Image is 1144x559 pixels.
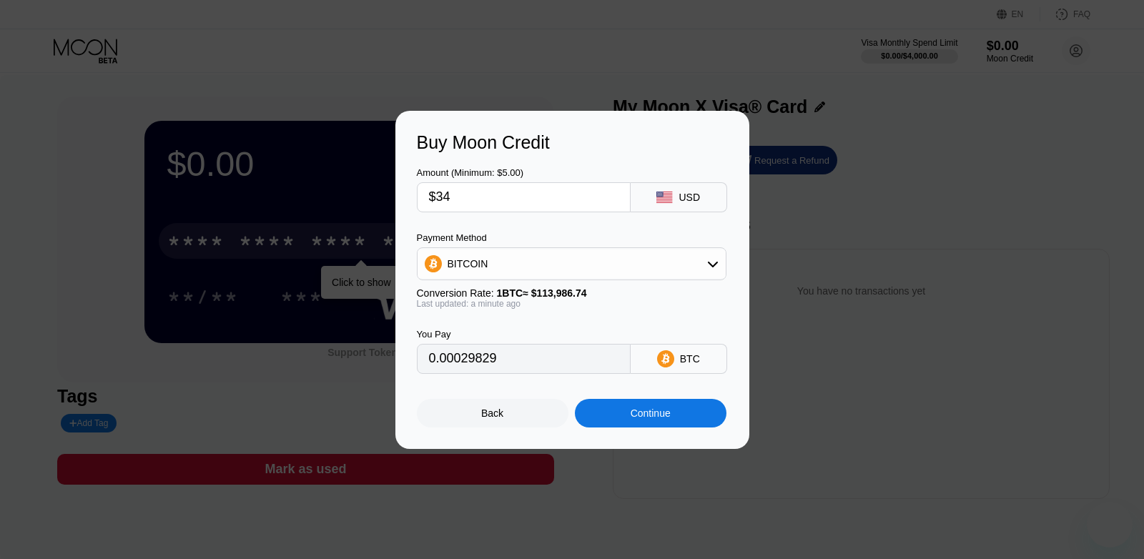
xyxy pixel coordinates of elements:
[481,407,503,419] div: Back
[679,192,700,203] div: USD
[429,183,618,212] input: $0.00
[680,353,700,365] div: BTC
[417,232,726,243] div: Payment Method
[417,399,568,427] div: Back
[417,167,631,178] div: Amount (Minimum: $5.00)
[448,258,488,269] div: BITCOIN
[418,249,726,278] div: BITCOIN
[575,399,726,427] div: Continue
[1087,502,1133,548] iframe: Button to launch messaging window
[417,132,728,153] div: Buy Moon Credit
[417,287,726,299] div: Conversion Rate:
[497,287,587,299] span: 1 BTC ≈ $113,986.74
[417,299,726,309] div: Last updated: a minute ago
[631,407,671,419] div: Continue
[417,329,631,340] div: You Pay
